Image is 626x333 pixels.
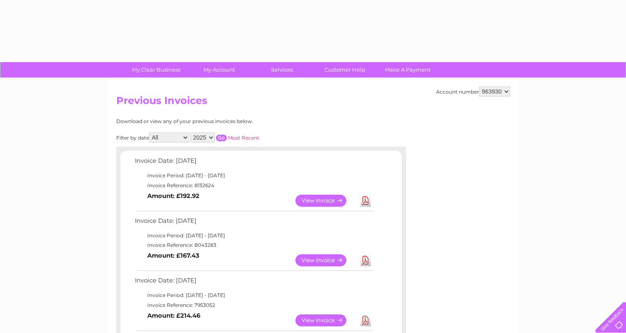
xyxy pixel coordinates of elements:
[122,62,190,77] a: My Clear Business
[133,181,375,191] td: Invoice Reference: 8132624
[436,87,510,97] div: Account number
[360,254,371,266] a: Download
[311,62,379,77] a: Customer Help
[374,62,442,77] a: Make A Payment
[147,192,199,200] b: Amount: £192.92
[360,314,371,326] a: Download
[133,155,375,171] td: Invoice Date: [DATE]
[133,240,375,250] td: Invoice Reference: 8043283
[228,135,259,141] a: Most Recent
[295,254,356,266] a: View
[147,252,199,259] b: Amount: £167.43
[116,118,333,124] div: Download or view any of your previous invoices below.
[133,300,375,310] td: Invoice Reference: 7953052
[133,215,375,231] td: Invoice Date: [DATE]
[133,290,375,300] td: Invoice Period: [DATE] - [DATE]
[248,62,316,77] a: Services
[185,62,253,77] a: My Account
[116,133,333,142] div: Filter by date
[147,312,200,319] b: Amount: £214.46
[360,195,371,207] a: Download
[295,314,356,326] a: View
[295,195,356,207] a: View
[116,95,510,111] h2: Previous Invoices
[133,171,375,181] td: Invoice Period: [DATE] - [DATE]
[133,231,375,241] td: Invoice Period: [DATE] - [DATE]
[133,275,375,290] td: Invoice Date: [DATE]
